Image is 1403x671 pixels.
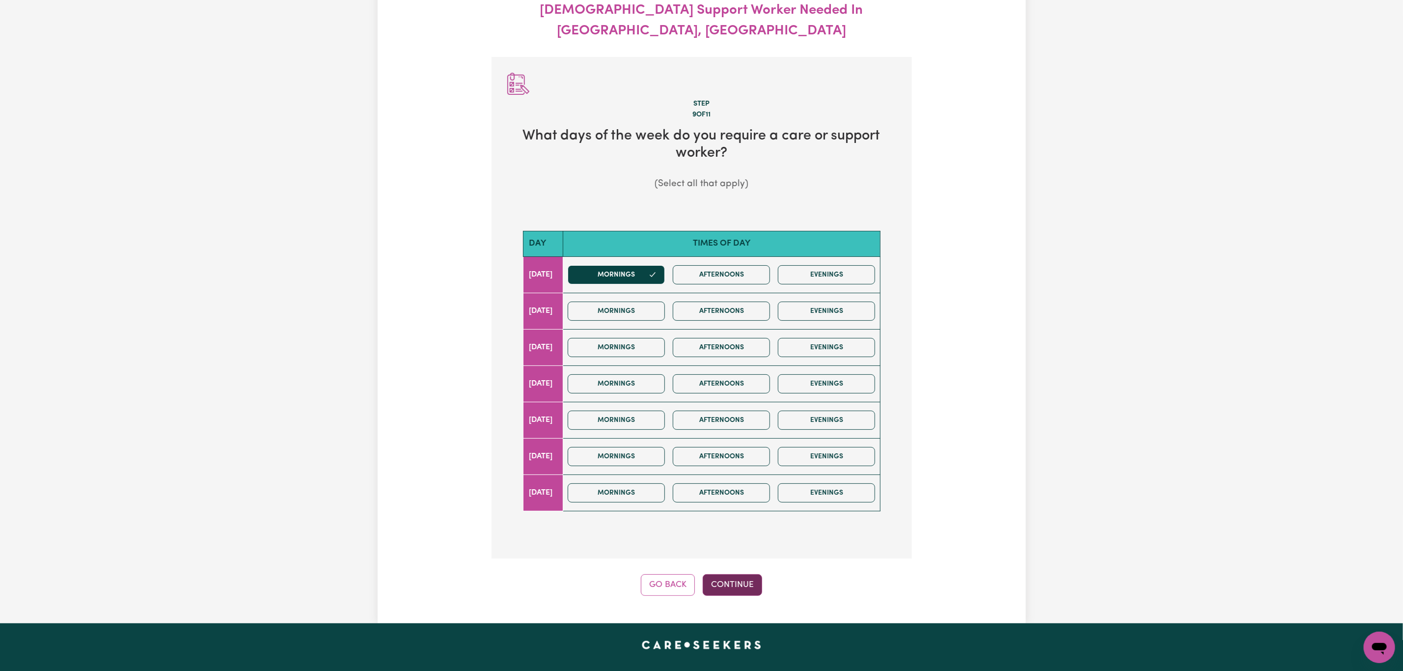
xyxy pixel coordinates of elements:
[523,329,563,365] td: [DATE]
[523,293,563,329] td: [DATE]
[568,374,665,393] button: Mornings
[523,402,563,438] td: [DATE]
[778,302,875,321] button: Evenings
[568,447,665,466] button: Mornings
[568,338,665,357] button: Mornings
[673,411,770,430] button: Afternoons
[563,231,880,256] th: Times of day
[673,302,770,321] button: Afternoons
[778,265,875,284] button: Evenings
[568,483,665,503] button: Mornings
[507,128,896,162] h2: What days of the week do you require a care or support worker?
[568,411,665,430] button: Mornings
[778,483,875,503] button: Evenings
[507,177,896,192] p: (Select all that apply)
[673,338,770,357] button: Afternoons
[778,374,875,393] button: Evenings
[778,447,875,466] button: Evenings
[568,302,665,321] button: Mornings
[523,475,563,511] td: [DATE]
[507,99,896,110] div: Step
[507,110,896,120] div: 9 of 11
[641,574,695,596] button: Go Back
[778,338,875,357] button: Evenings
[523,256,563,293] td: [DATE]
[673,483,770,503] button: Afternoons
[673,374,770,393] button: Afternoons
[1364,632,1395,663] iframe: Button to launch messaging window, conversation in progress
[642,641,761,649] a: Careseekers home page
[673,265,770,284] button: Afternoons
[778,411,875,430] button: Evenings
[523,231,563,256] th: Day
[568,265,665,284] button: Mornings
[523,365,563,402] td: [DATE]
[673,447,770,466] button: Afternoons
[523,438,563,475] td: [DATE]
[703,574,762,596] button: Continue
